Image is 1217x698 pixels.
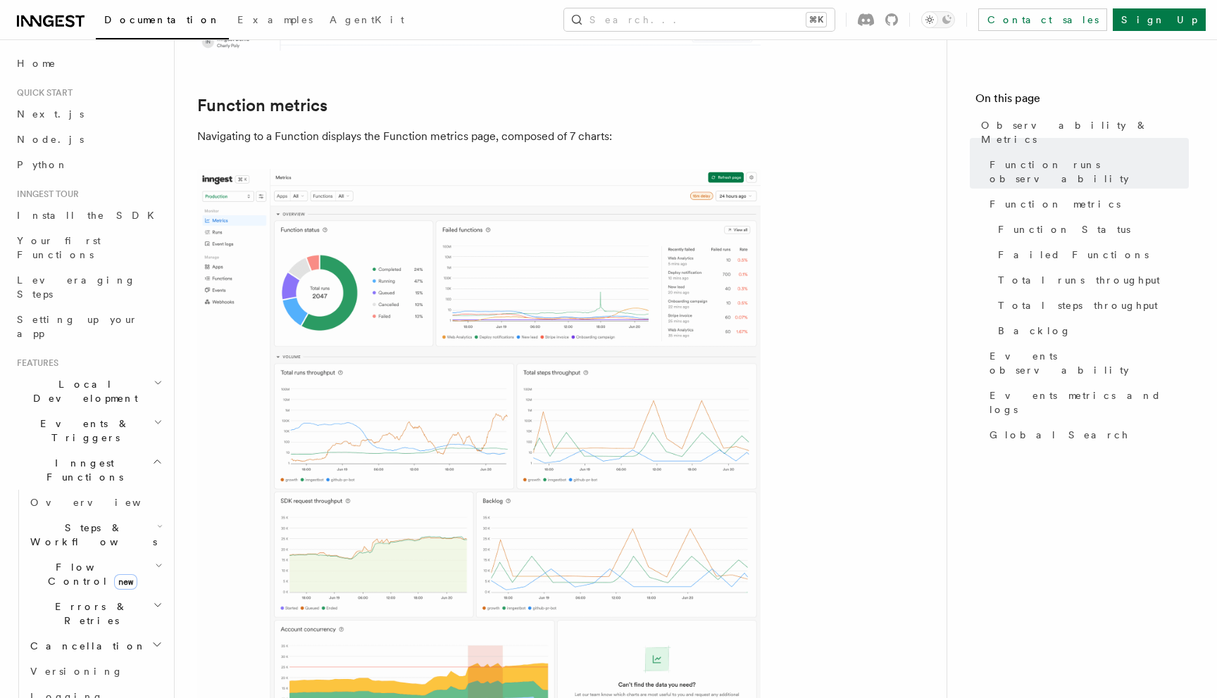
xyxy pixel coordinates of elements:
span: Next.js [17,108,84,120]
a: Events observability [984,343,1189,383]
a: Leveraging Steps [11,267,166,307]
span: new [114,574,137,590]
button: Local Development [11,372,166,411]
a: Function Status [992,217,1189,242]
button: Flow Controlnew [25,554,166,594]
span: Global Search [990,428,1129,442]
a: Install the SDK [11,203,166,228]
kbd: ⌘K [806,13,826,27]
a: Python [11,152,166,177]
span: Function metrics [990,197,1121,211]
span: Home [17,56,56,70]
a: Failed Functions [992,242,1189,267]
span: Backlog [998,324,1071,338]
span: Cancellation [25,639,146,653]
button: Toggle dark mode [921,11,955,28]
span: Flow Control [25,560,155,588]
span: Function Status [998,222,1130,236]
a: Total runs throughput [992,267,1189,293]
span: Events metrics and logs [990,388,1189,417]
a: Backlog [992,318,1189,343]
span: Total runs throughput [998,273,1160,287]
span: Steps & Workflows [25,521,157,549]
a: Versioning [25,659,166,684]
button: Events & Triggers [11,411,166,450]
span: Function runs observability [990,158,1189,186]
span: Documentation [104,14,220,25]
a: Examples [229,4,321,38]
span: Features [11,357,58,369]
span: Failed Functions [998,248,1149,262]
span: Examples [237,14,313,25]
span: Python [17,159,68,170]
span: Install the SDK [17,210,163,221]
a: Function metrics [197,96,327,115]
span: Versioning [30,666,123,677]
a: Setting up your app [11,307,166,346]
button: Errors & Retries [25,594,166,633]
a: Global Search [984,422,1189,448]
a: Function runs observability [984,152,1189,191]
span: Local Development [11,377,154,405]
span: Quick start [11,87,73,99]
span: Overview [30,497,175,508]
a: Home [11,51,166,76]
span: Total steps throughput [998,298,1158,312]
span: AgentKit [330,14,404,25]
span: Observability & Metrics [981,118,1189,146]
a: Node.js [11,127,166,152]
span: Inngest Functions [11,456,152,484]
span: Leveraging Steps [17,274,136,300]
a: Total steps throughput [992,293,1189,318]
a: Next.js [11,101,166,127]
button: Cancellation [25,633,166,659]
button: Steps & Workflows [25,515,166,554]
span: Your first Functions [17,235,101,260]
a: Your first Functions [11,228,166,267]
span: Errors & Retries [25,599,153,628]
a: AgentKit [321,4,413,38]
a: Events metrics and logs [984,383,1189,422]
span: Inngest tour [11,189,79,200]
span: Setting up your app [17,314,138,339]
a: Documentation [96,4,229,39]
a: Function metrics [984,191,1189,217]
a: Sign Up [1113,8,1206,31]
span: Events observability [990,349,1189,377]
a: Contact sales [978,8,1107,31]
span: Node.js [17,134,84,145]
a: Observability & Metrics [975,113,1189,152]
button: Search...⌘K [564,8,835,31]
h4: On this page [975,90,1189,113]
span: Events & Triggers [11,417,154,445]
button: Inngest Functions [11,450,166,490]
a: Overview [25,490,166,515]
p: Navigating to a Function displays the Function metrics page, composed of 7 charts: [197,127,761,146]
